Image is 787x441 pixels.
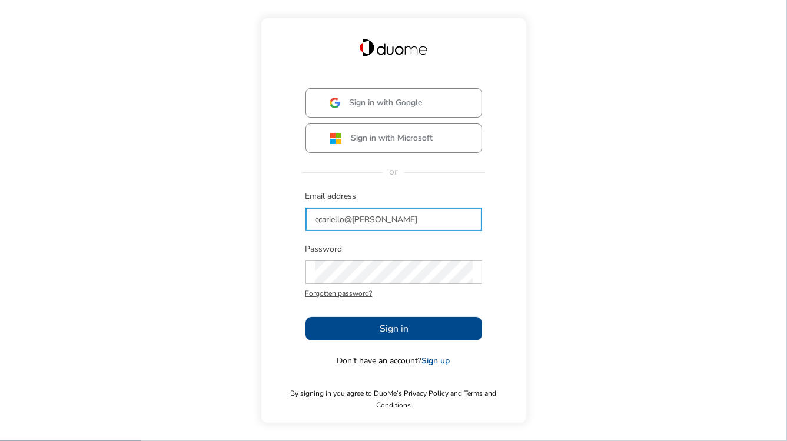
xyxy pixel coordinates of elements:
img: google.svg [330,98,340,108]
img: ms.svg [330,132,342,145]
span: Sign in [379,322,408,336]
button: Sign in with Microsoft [305,123,482,153]
span: By signing in you agree to DuoMe’s Privacy Policy and Terms and Conditions [273,387,514,411]
span: Password [305,243,482,255]
span: Email address [305,191,482,202]
img: Duome [360,39,428,56]
span: Sign in with Google [349,97,423,109]
span: Don’t have an account? [337,355,450,367]
span: Forgotten password? [305,288,482,299]
button: Sign in with Google [305,88,482,118]
span: Sign in with Microsoft [351,132,433,144]
span: or [383,165,404,178]
a: Sign up [422,355,450,366]
button: Sign in [305,317,482,340]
